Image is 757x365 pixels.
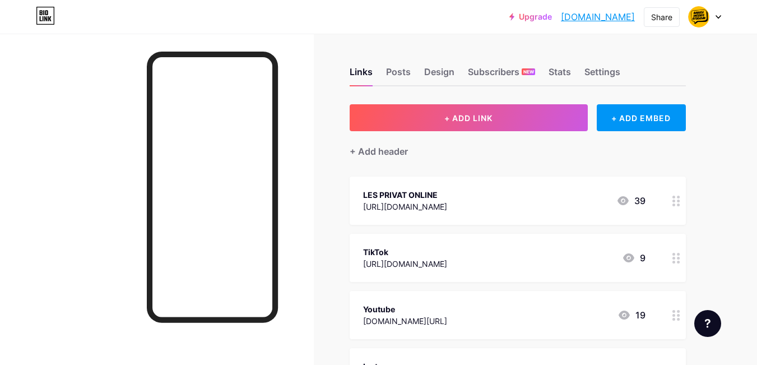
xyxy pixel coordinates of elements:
[622,251,645,265] div: 9
[350,104,588,131] button: + ADD LINK
[363,258,447,270] div: [URL][DOMAIN_NAME]
[363,315,447,327] div: [DOMAIN_NAME][URL]
[444,113,493,123] span: + ADD LINK
[584,65,620,85] div: Settings
[561,10,635,24] a: [DOMAIN_NAME]
[363,246,447,258] div: TikTok
[617,308,645,322] div: 19
[597,104,686,131] div: + ADD EMBED
[549,65,571,85] div: Stats
[651,11,672,23] div: Share
[523,68,534,75] span: NEW
[616,194,645,207] div: 39
[424,65,454,85] div: Design
[509,12,552,21] a: Upgrade
[363,189,447,201] div: LES PRIVAT ONLINE
[468,65,535,85] div: Subscribers
[688,6,709,27] img: inggris
[363,201,447,212] div: [URL][DOMAIN_NAME]
[363,303,447,315] div: Youtube
[350,65,373,85] div: Links
[350,145,408,158] div: + Add header
[386,65,411,85] div: Posts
